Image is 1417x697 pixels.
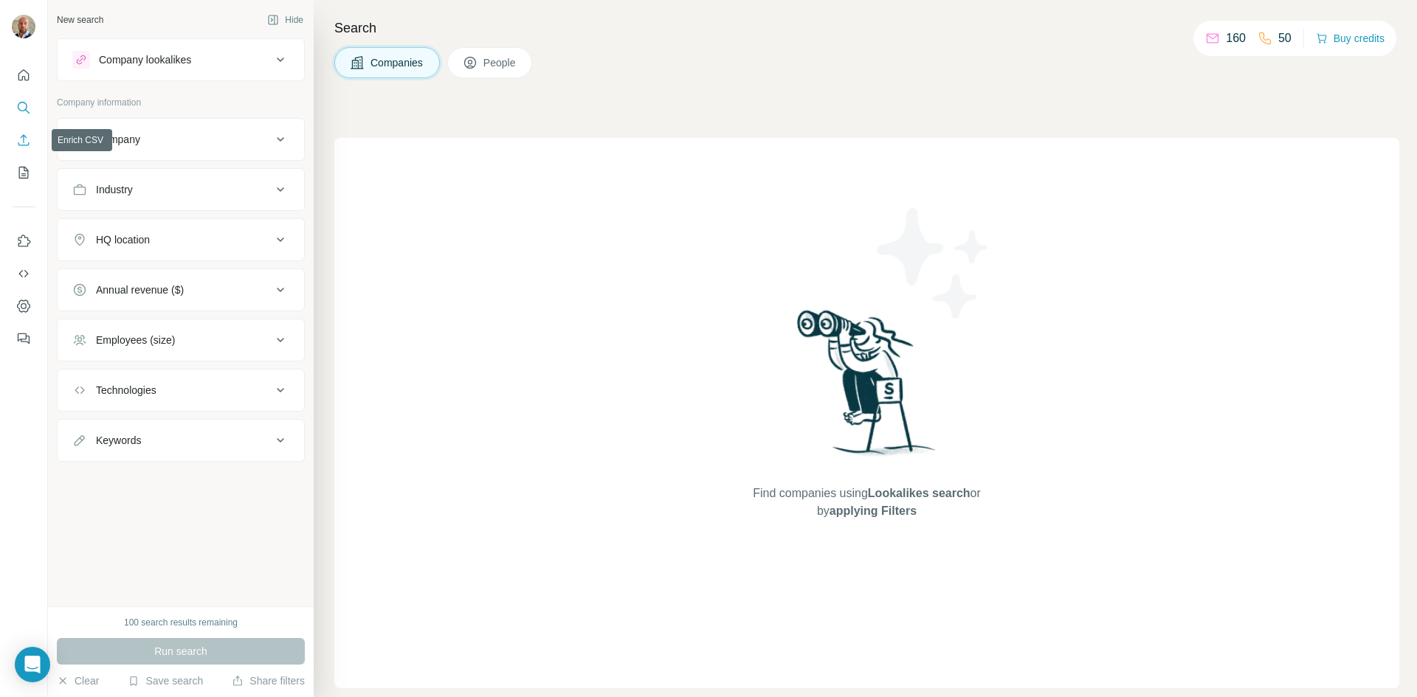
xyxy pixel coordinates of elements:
[1278,30,1292,47] p: 50
[96,282,184,297] div: Annual revenue ($)
[57,13,103,27] div: New search
[96,132,140,147] div: Company
[96,383,156,398] div: Technologies
[15,647,50,682] div: Open Intercom Messenger
[370,55,424,70] span: Companies
[12,159,35,186] button: My lists
[96,182,133,197] div: Industry
[12,15,35,38] img: Avatar
[57,96,305,109] p: Company information
[437,3,624,35] div: Watch our October Product update
[867,197,1000,330] img: Surfe Illustration - Stars
[12,325,35,352] button: Feedback
[58,122,304,157] button: Company
[96,433,141,448] div: Keywords
[58,222,304,257] button: HQ location
[1226,30,1246,47] p: 160
[1044,6,1058,21] div: Close Step
[58,272,304,308] button: Annual revenue ($)
[12,293,35,319] button: Dashboard
[232,673,305,688] button: Share filters
[96,232,150,247] div: HQ location
[12,62,35,89] button: Quick start
[12,94,35,121] button: Search
[257,9,314,31] button: Hide
[483,55,517,70] span: People
[58,42,304,77] button: Company lookalikes
[58,372,304,408] button: Technologies
[12,260,35,287] button: Use Surfe API
[124,616,238,629] div: 100 search results remaining
[57,673,99,688] button: Clear
[12,228,35,254] button: Use Surfe on LinkedIn
[334,18,1399,38] h4: Search
[99,52,191,67] div: Company lookalikes
[748,485,985,520] span: Find companies using or by
[96,333,175,347] div: Employees (size)
[58,172,304,207] button: Industry
[868,487,970,499] span: Lookalikes search
[790,306,944,471] img: Surfe Illustration - Woman searching with binoculars
[1316,28,1385,49] button: Buy credits
[830,504,917,517] span: applying Filters
[128,673,203,688] button: Save search
[58,322,304,358] button: Employees (size)
[12,127,35,153] button: Enrich CSV
[58,423,304,458] button: Keywords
